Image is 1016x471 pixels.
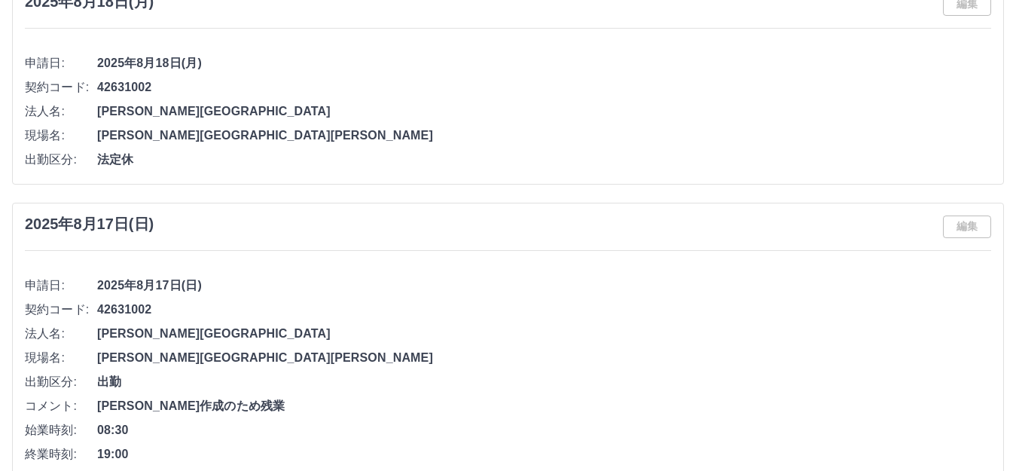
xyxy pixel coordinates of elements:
[25,421,97,439] span: 始業時刻:
[25,127,97,145] span: 現場名:
[25,216,154,233] h3: 2025年8月17日(日)
[25,445,97,463] span: 終業時刻:
[97,78,991,96] span: 42631002
[25,277,97,295] span: 申請日:
[97,349,991,367] span: [PERSON_NAME][GEOGRAPHIC_DATA][PERSON_NAME]
[97,421,991,439] span: 08:30
[97,301,991,319] span: 42631002
[25,102,97,121] span: 法人名:
[97,325,991,343] span: [PERSON_NAME][GEOGRAPHIC_DATA]
[25,349,97,367] span: 現場名:
[25,301,97,319] span: 契約コード:
[97,373,991,391] span: 出勤
[97,445,991,463] span: 19:00
[25,151,97,169] span: 出勤区分:
[97,127,991,145] span: [PERSON_NAME][GEOGRAPHIC_DATA][PERSON_NAME]
[25,54,97,72] span: 申請日:
[97,397,991,415] span: [PERSON_NAME]作成のため残業
[97,151,991,169] span: 法定休
[25,325,97,343] span: 法人名:
[97,277,991,295] span: 2025年8月17日(日)
[97,102,991,121] span: [PERSON_NAME][GEOGRAPHIC_DATA]
[25,78,97,96] span: 契約コード:
[25,373,97,391] span: 出勤区分:
[97,54,991,72] span: 2025年8月18日(月)
[25,397,97,415] span: コメント:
